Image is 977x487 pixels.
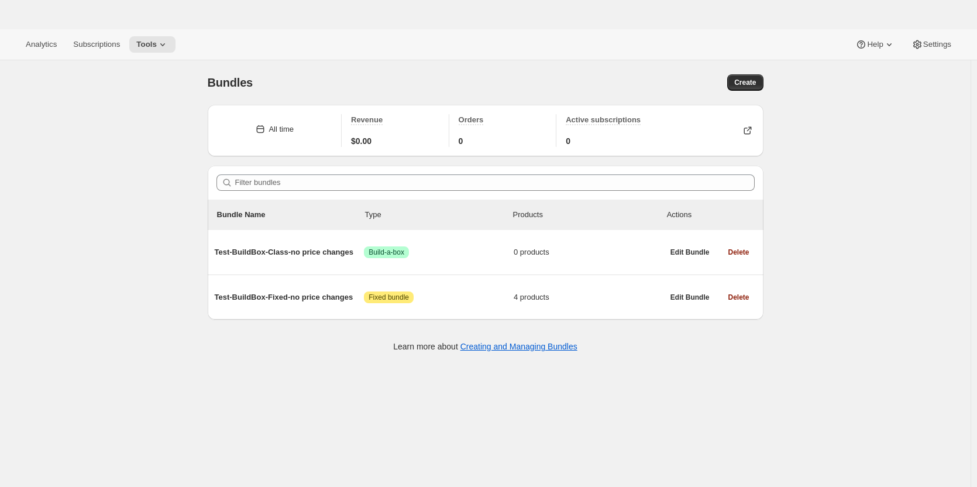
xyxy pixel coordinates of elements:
[937,435,965,464] iframe: Intercom live chat
[459,115,484,124] span: Orders
[460,342,577,351] a: Creating and Managing Bundles
[369,293,409,302] span: Fixed bundle
[351,135,371,147] span: $0.00
[566,115,641,124] span: Active subscriptions
[670,293,710,302] span: Edit Bundle
[73,40,120,49] span: Subscriptions
[721,289,756,306] button: Delete
[208,76,253,89] span: Bundles
[269,124,294,135] div: All time
[351,115,383,124] span: Revenue
[19,36,64,53] button: Analytics
[923,40,951,49] span: Settings
[217,209,365,221] p: Bundle Name
[734,78,756,87] span: Create
[136,40,157,49] span: Tools
[728,248,749,257] span: Delete
[215,291,364,303] span: Test-BuildBox-Fixed-no price changes
[459,135,463,147] span: 0
[369,248,404,257] span: Build-a-box
[667,209,754,221] div: Actions
[235,174,755,191] input: Filter bundles
[26,40,57,49] span: Analytics
[728,293,749,302] span: Delete
[513,209,661,221] div: Products
[867,40,883,49] span: Help
[514,246,663,258] span: 0 products
[848,36,902,53] button: Help
[215,246,364,258] span: Test-BuildBox-Class-no price changes
[721,244,756,260] button: Delete
[66,36,127,53] button: Subscriptions
[904,36,958,53] button: Settings
[365,209,513,221] div: Type
[129,36,176,53] button: Tools
[514,291,663,303] span: 4 products
[663,244,717,260] button: Edit Bundle
[393,341,577,352] p: Learn more about
[663,289,717,306] button: Edit Bundle
[670,248,710,257] span: Edit Bundle
[566,135,570,147] span: 0
[727,74,763,91] button: Create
